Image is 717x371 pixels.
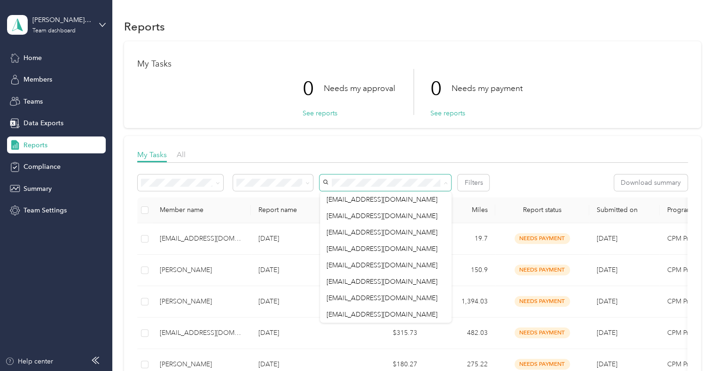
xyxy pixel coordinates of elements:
[425,223,495,255] td: 19.7
[23,53,42,63] span: Home
[327,278,437,286] span: [EMAIL_ADDRESS][DOMAIN_NAME]
[597,266,617,274] span: [DATE]
[160,359,243,370] div: [PERSON_NAME]
[32,28,76,34] div: Team dashboard
[258,296,347,307] p: [DATE]
[589,197,660,223] th: Submitted on
[597,235,617,242] span: [DATE]
[327,294,437,302] span: [EMAIL_ADDRESS][DOMAIN_NAME]
[137,59,688,69] h1: My Tasks
[327,196,437,204] span: [EMAIL_ADDRESS][DOMAIN_NAME]
[425,286,495,318] td: 1,394.03
[503,206,582,214] span: Report status
[160,234,243,244] div: [EMAIL_ADDRESS][DOMAIN_NAME]
[425,255,495,286] td: 150.9
[614,174,687,191] button: Download summary
[327,245,437,253] span: [EMAIL_ADDRESS][DOMAIN_NAME]
[597,329,617,337] span: [DATE]
[177,150,186,159] span: All
[458,174,489,191] button: Filters
[124,22,165,31] h1: Reports
[514,265,570,275] span: needs payment
[23,75,52,84] span: Members
[664,318,717,371] iframe: Everlance-gr Chat Button Frame
[258,328,347,338] p: [DATE]
[430,108,465,118] button: See reports
[327,261,437,269] span: [EMAIL_ADDRESS][DOMAIN_NAME]
[327,212,437,220] span: [EMAIL_ADDRESS][DOMAIN_NAME]
[514,296,570,307] span: needs payment
[137,150,167,159] span: My Tasks
[160,296,243,307] div: [PERSON_NAME]
[425,318,495,349] td: 482.03
[324,83,395,94] p: Needs my approval
[23,162,61,172] span: Compliance
[23,205,67,215] span: Team Settings
[514,233,570,244] span: needs payment
[327,228,437,236] span: [EMAIL_ADDRESS][DOMAIN_NAME]
[32,15,91,25] div: [PERSON_NAME]'s Team
[5,356,53,366] button: Help center
[23,140,47,150] span: Reports
[23,118,63,128] span: Data Exports
[597,297,617,305] span: [DATE]
[258,234,347,244] p: [DATE]
[514,327,570,338] span: needs payment
[597,360,617,368] span: [DATE]
[354,318,425,349] td: $315.73
[23,97,43,106] span: Teams
[23,184,52,194] span: Summary
[258,359,347,370] p: [DATE]
[303,108,337,118] button: See reports
[160,265,243,275] div: [PERSON_NAME]
[452,83,522,94] p: Needs my payment
[430,69,452,108] p: 0
[160,206,243,214] div: Member name
[327,310,437,318] span: [EMAIL_ADDRESS][DOMAIN_NAME]
[303,69,324,108] p: 0
[152,197,251,223] th: Member name
[514,359,570,370] span: needs payment
[251,197,354,223] th: Report name
[432,206,488,214] div: Miles
[160,328,243,338] div: [EMAIL_ADDRESS][DOMAIN_NAME]
[258,265,347,275] p: [DATE]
